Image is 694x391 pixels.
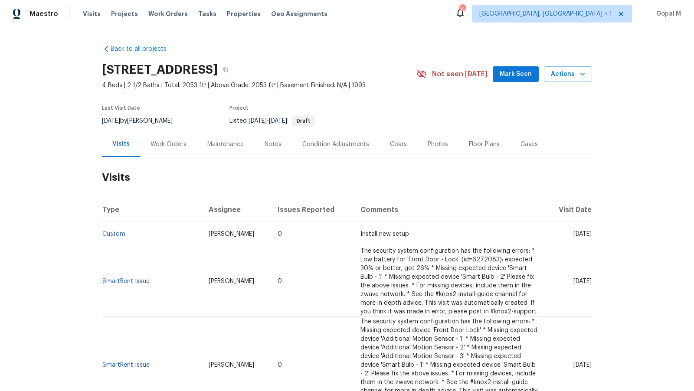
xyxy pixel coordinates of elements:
span: [GEOGRAPHIC_DATA], [GEOGRAPHIC_DATA] + 1 [479,10,612,18]
span: Gopal M [653,10,681,18]
a: Back to all projects [102,45,185,53]
th: Visit Date [545,198,592,222]
span: Work Orders [148,10,188,18]
span: - [249,118,287,124]
div: Photos [428,140,448,149]
span: Mark Seen [500,69,532,80]
span: 0 [278,278,282,284]
th: Issues Reported [271,198,353,222]
div: 12 [459,5,465,14]
span: [PERSON_NAME] [209,278,254,284]
a: SmartRent Issue [102,362,150,368]
div: Visits [112,140,130,148]
span: Projects [111,10,138,18]
th: Assignee [202,198,271,222]
th: Comments [354,198,545,222]
span: Not seen [DATE] [432,70,488,78]
span: Visits [83,10,101,18]
div: Work Orders [151,140,187,149]
span: 4 Beds | 2 1/2 Baths | Total: 2053 ft² | Above Grade: 2053 ft² | Basement Finished: N/A | 1993 [102,81,416,90]
span: Install new setup [360,231,409,237]
span: [PERSON_NAME] [209,362,254,368]
th: Type [102,198,202,222]
a: SmartRent Issue [102,278,150,284]
div: Maintenance [207,140,244,149]
span: [DATE] [249,118,267,124]
a: Custom [102,231,125,237]
span: The security system configuration has the following errors: * Low battery for 'Front Door - Lock'... [360,248,538,315]
span: Actions [551,69,585,80]
span: Properties [227,10,261,18]
div: Cases [520,140,538,149]
h2: [STREET_ADDRESS] [102,65,218,74]
span: 0 [278,362,282,368]
span: [PERSON_NAME] [209,231,254,237]
div: by [PERSON_NAME] [102,116,183,126]
div: Condition Adjustments [302,140,369,149]
div: Costs [390,140,407,149]
div: Notes [265,140,282,149]
span: Geo Assignments [271,10,327,18]
span: Draft [293,118,314,124]
span: [DATE] [573,362,592,368]
span: Maestro [29,10,58,18]
span: Last Visit Date [102,105,140,111]
span: [DATE] [269,118,287,124]
span: Project [229,105,249,111]
button: Copy Address [218,62,233,78]
span: [DATE] [102,118,120,124]
span: Tasks [198,11,216,17]
button: Actions [544,66,592,82]
span: [DATE] [573,278,592,284]
div: Floor Plans [469,140,500,149]
button: Mark Seen [493,66,539,82]
span: 0 [278,231,282,237]
h2: Visits [102,157,592,198]
span: [DATE] [573,231,592,237]
span: Listed [229,118,315,124]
